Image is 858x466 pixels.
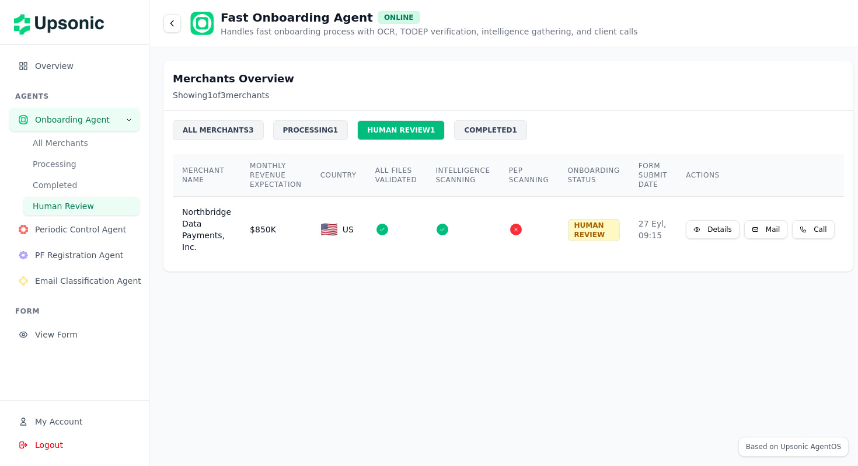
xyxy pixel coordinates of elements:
[357,120,445,140] div: HUMAN REVIEW 1
[273,120,348,140] div: PROCESSING 1
[568,219,620,241] div: HUMAN REVIEW
[9,410,139,433] button: My Account
[9,244,139,267] button: PF Registration Agent
[9,277,139,288] a: Email Classification AgentEmail Classification Agent
[240,154,311,197] th: MONTHLY REVENUE EXPECTATION
[14,6,112,39] img: Upsonic
[173,120,264,140] div: ALL MERCHANTS 3
[639,218,667,241] div: 27 Eyl, 09:15
[9,62,139,73] a: Overview
[378,11,420,24] div: ONLINE
[23,176,139,194] button: Completed
[426,154,499,197] th: INTELLIGENCE SCANNING
[190,12,214,35] img: Onboarding Agent
[9,418,139,429] a: My Account
[454,120,526,140] div: COMPLETED 1
[19,225,28,234] img: Periodic Control Agent
[9,331,139,342] a: View Form
[173,71,844,87] h2: Merchants Overview
[35,249,130,261] span: PF Registration Agent
[23,200,139,211] a: Human Review
[9,225,139,237] a: Periodic Control AgentPeriodic Control Agent
[173,154,240,197] th: MERCHANT NAME
[35,275,141,287] span: Email Classification Agent
[35,60,130,72] span: Overview
[311,154,366,197] th: COUNTRY
[9,218,139,241] button: Periodic Control Agent
[792,220,834,239] button: Call
[686,220,740,239] button: Details
[35,114,121,126] span: Onboarding Agent
[744,220,787,239] button: Mail
[343,224,354,235] span: US
[19,251,28,260] img: PF Registration Agent
[23,137,139,148] a: All Merchants
[23,134,139,152] button: All Merchants
[221,9,373,26] h1: Fast Onboarding Agent
[19,115,28,124] img: Onboarding Agent
[15,307,139,316] h3: FORM
[35,224,130,235] span: Periodic Control Agent
[629,154,676,197] th: FORM SUBMIT DATE
[23,155,139,173] button: Processing
[15,92,139,101] h3: AGENTS
[173,89,844,101] p: Showing 1 of 3 merchants
[9,433,139,457] button: Logout
[500,154,559,197] th: PEP SCANNING
[559,154,629,197] th: ONBOARDING STATUS
[23,197,139,215] button: Human Review
[9,269,139,293] button: Email Classification Agent
[19,276,28,286] img: Email Classification Agent
[9,54,139,78] button: Overview
[182,206,231,253] div: Northbridge Data Payments, Inc.
[366,154,427,197] th: ALL FILES VALIDATED
[9,251,139,262] a: PF Registration AgentPF Registration Agent
[9,108,139,131] button: Onboarding Agent
[320,220,338,239] span: 🇺🇸
[221,26,638,37] p: Handles fast onboarding process with OCR, TODEP verification, intelligence gathering, and client ...
[250,224,302,235] div: $850K
[676,154,843,197] th: ACTIONS
[35,416,82,427] span: My Account
[23,179,139,190] a: Completed
[35,329,130,340] span: View Form
[9,323,139,346] button: View Form
[23,158,139,169] a: Processing
[35,439,63,451] span: Logout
